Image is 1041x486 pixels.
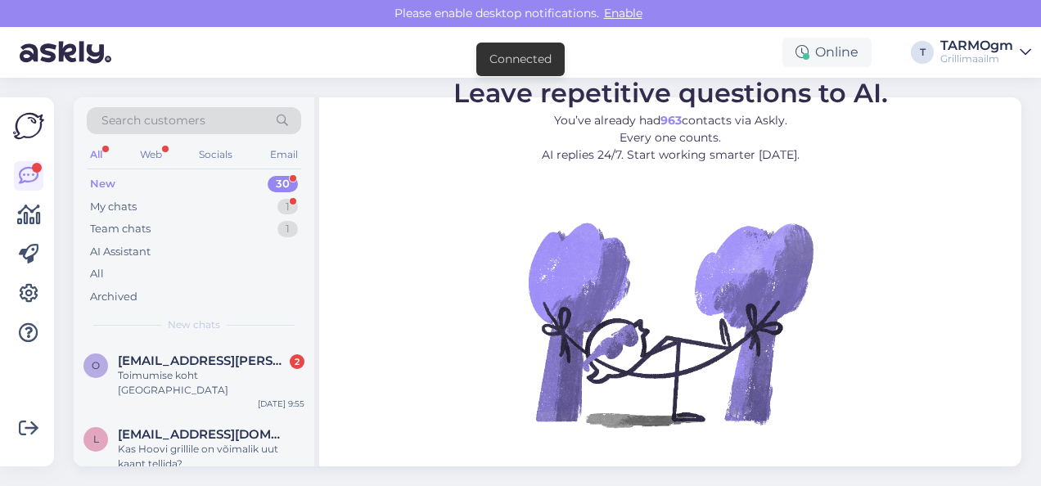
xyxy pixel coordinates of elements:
[118,368,304,398] div: Toimumise koht [GEOGRAPHIC_DATA]
[489,51,552,68] div: Connected
[940,52,1013,65] div: Grillimaailm
[90,176,115,192] div: New
[90,221,151,237] div: Team chats
[90,266,104,282] div: All
[92,359,100,371] span: o
[13,110,44,142] img: Askly Logo
[93,433,99,445] span: l
[90,289,137,305] div: Archived
[277,199,298,215] div: 1
[90,199,137,215] div: My chats
[118,353,288,368] span: olavi.abel@logistika.ee
[90,244,151,260] div: AI Assistant
[940,39,1013,52] div: TARMOgm
[168,317,220,332] span: New chats
[118,442,304,471] div: Kas Hoovi grillile on võimalik uut kaant tellida?
[453,77,888,109] span: Leave repetitive questions to AI.
[268,176,298,192] div: 30
[87,144,106,165] div: All
[277,221,298,237] div: 1
[523,177,818,471] img: No Chat active
[101,112,205,129] span: Search customers
[911,41,934,64] div: T
[290,354,304,369] div: 2
[258,398,304,410] div: [DATE] 9:55
[660,113,682,128] b: 963
[940,39,1031,65] a: TARMOgmGrillimaailm
[118,427,288,442] span: linnotiiu@gmail.com
[267,144,301,165] div: Email
[196,144,236,165] div: Socials
[599,6,647,20] span: Enable
[453,112,888,164] p: You’ve already had contacts via Askly. Every one counts. AI replies 24/7. Start working smarter [...
[782,38,872,67] div: Online
[137,144,165,165] div: Web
